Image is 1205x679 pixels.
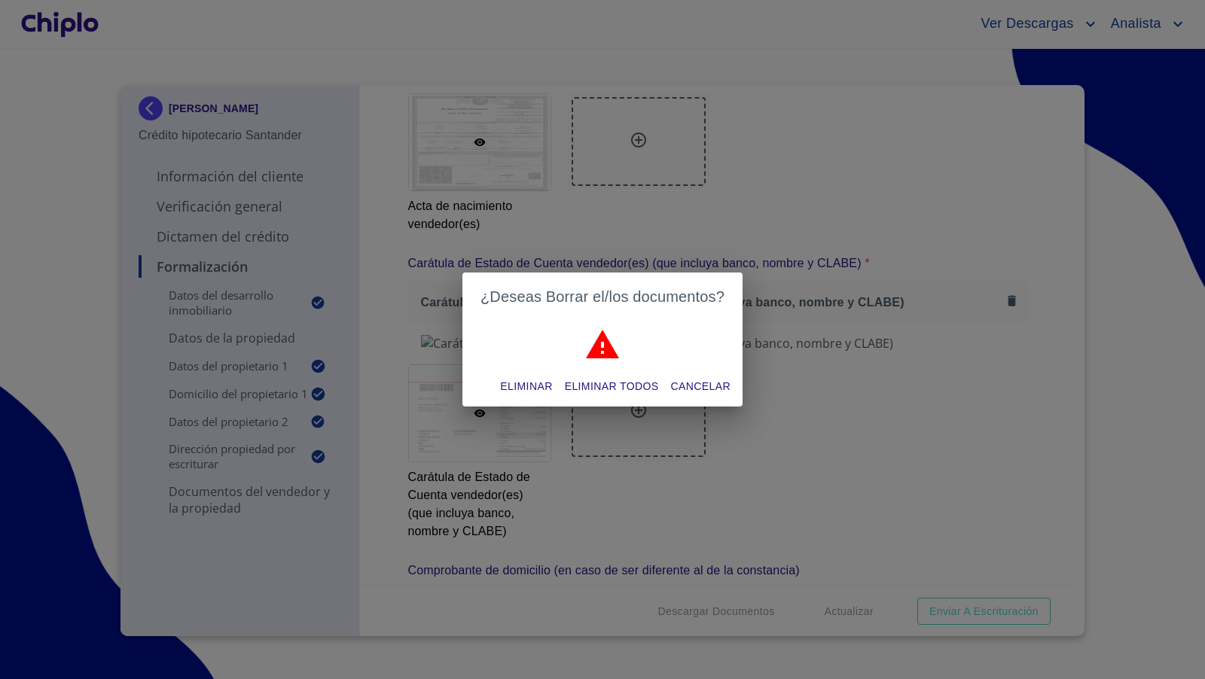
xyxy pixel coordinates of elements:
h2: ¿Deseas Borrar el/los documentos? [480,285,725,309]
span: Cancelar [671,377,731,396]
span: Eliminar todos [565,377,659,396]
button: Eliminar [494,373,558,400]
button: Cancelar [665,373,737,400]
button: Eliminar todos [559,373,665,400]
span: Eliminar [500,377,552,396]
